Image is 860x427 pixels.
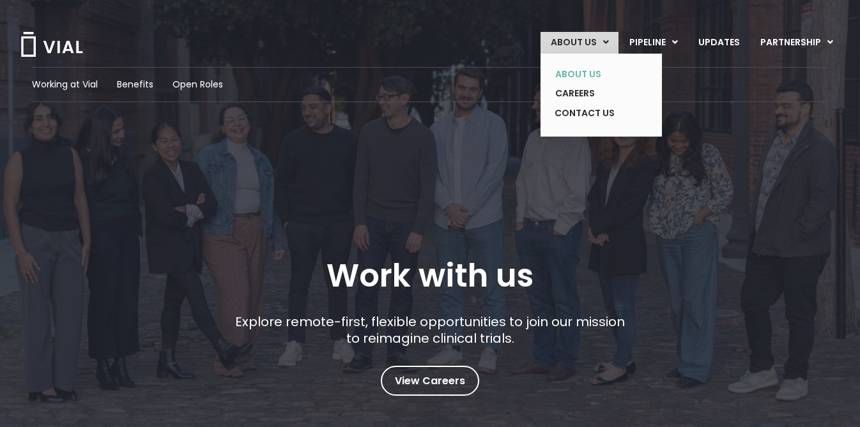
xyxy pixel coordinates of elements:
[395,373,465,389] span: View Careers
[231,313,630,347] p: Explore remote-first, flexible opportunities to join our mission to reimagine clinical trials.
[619,32,687,54] a: PIPELINEMenu Toggle
[117,78,153,91] a: Benefits
[545,103,638,124] a: CONTACT US
[326,257,534,294] h1: Work with us
[173,78,223,91] a: Open Roles
[541,32,618,54] a: ABOUT USMenu Toggle
[20,32,84,57] img: Vial Logo
[750,32,843,54] a: PARTNERSHIPMenu Toggle
[545,64,638,84] a: ABOUT US
[381,366,479,396] a: View Careers
[32,78,98,91] a: Working at Vial
[545,84,638,103] a: CAREERS
[688,32,749,54] a: UPDATES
